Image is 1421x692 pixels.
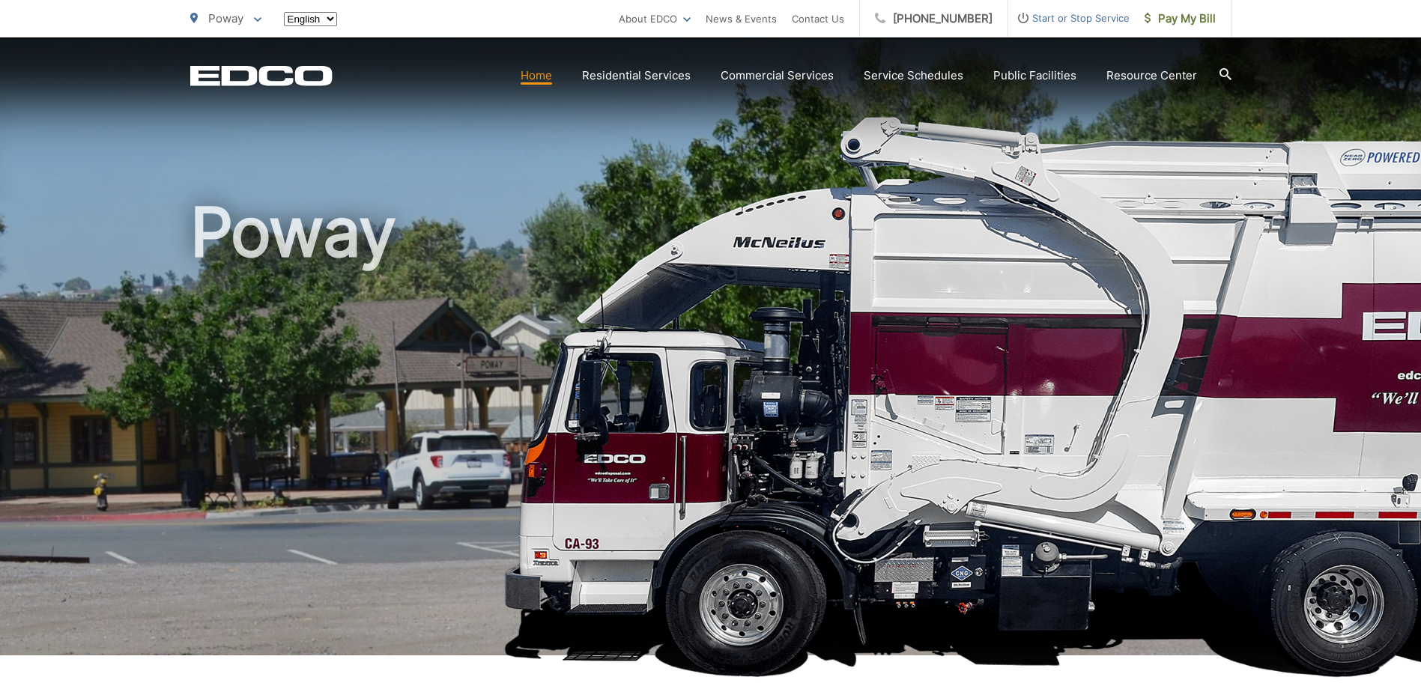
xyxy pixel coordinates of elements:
[721,67,834,85] a: Commercial Services
[1145,10,1216,28] span: Pay My Bill
[582,67,691,85] a: Residential Services
[619,10,691,28] a: About EDCO
[993,67,1076,85] a: Public Facilities
[208,11,243,25] span: Poway
[1106,67,1197,85] a: Resource Center
[284,12,337,26] select: Select a language
[792,10,844,28] a: Contact Us
[190,195,1231,669] h1: Poway
[864,67,963,85] a: Service Schedules
[190,65,333,86] a: EDCD logo. Return to the homepage.
[521,67,552,85] a: Home
[706,10,777,28] a: News & Events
